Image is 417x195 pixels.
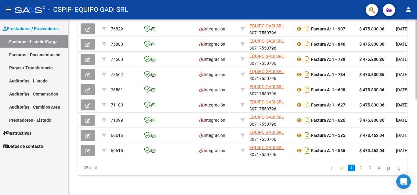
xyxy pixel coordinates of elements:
[303,39,311,49] i: Descargar documento
[303,100,311,110] i: Descargar documento
[111,133,123,138] span: 69616
[396,103,408,107] span: [DATE]
[396,26,408,31] span: [DATE]
[249,84,284,89] span: EQUIPO GADI SRL
[311,133,345,138] strong: Factura A: 1 - 585
[249,39,284,44] span: EQUIPO GADI SRL
[199,26,225,31] span: Integración
[249,83,290,96] div: 30717550796
[199,103,225,107] span: Integración
[3,25,59,32] span: Prestadores / Proveedores
[249,114,290,127] div: 30717550796
[303,131,311,140] i: Descargar documento
[199,72,225,77] span: Integración
[396,133,408,138] span: [DATE]
[3,143,43,150] span: Datos de contacto
[374,163,383,173] li: page 4
[396,87,408,92] span: [DATE]
[199,87,225,92] span: Integración
[359,133,384,138] strong: $ 473.463,04
[199,42,225,47] span: Integración
[405,6,412,13] mat-icon: person
[249,144,290,157] div: 30717550796
[396,118,408,123] span: [DATE]
[3,130,31,137] span: Instructivos
[311,148,345,153] strong: Factura A: 1 - 586
[396,57,408,62] span: [DATE]
[359,72,384,77] strong: $ 475.830,36
[249,38,290,50] div: 30717550796
[347,163,356,173] li: page 1
[303,24,311,34] i: Descargar documento
[359,103,384,107] strong: $ 475.830,36
[111,148,123,153] span: 69615
[111,87,123,92] span: 73561
[48,3,71,16] span: - OSPIF
[311,118,345,123] strong: Factura A: 1 - 626
[303,146,311,155] i: Descargar documento
[249,23,290,35] div: 30717550796
[5,6,12,13] mat-icon: menu
[328,165,335,171] a: go to first page
[396,148,408,153] span: [DATE]
[111,118,123,123] span: 71099
[111,26,123,31] span: 76829
[311,57,345,62] strong: Factura A: 1 - 788
[111,72,123,77] span: 73562
[395,165,403,171] a: go to last page
[249,145,284,150] span: EQUIPO GADI SRL
[365,163,374,173] li: page 3
[249,23,284,28] span: EQUIPO GADI SRL
[366,165,373,171] a: 3
[249,69,284,74] span: EQUIPO GADI SRL
[384,165,393,171] a: go to next page
[359,148,384,153] strong: $ 473.463,04
[359,87,384,92] strong: $ 475.830,36
[357,165,364,171] a: 2
[249,54,284,59] span: EQUIPO GADI SRL
[199,57,225,62] span: Integración
[199,118,225,123] span: Integración
[396,72,408,77] span: [DATE]
[359,118,384,123] strong: $ 475.830,36
[111,57,123,62] span: 74600
[249,115,284,120] span: EQUIPO GADI SRL
[111,103,123,107] span: 71100
[249,99,290,111] div: 30717550796
[311,87,345,92] strong: Factura A: 1 - 698
[249,53,290,66] div: 30717550796
[396,42,408,47] span: [DATE]
[303,85,311,95] i: Descargar documento
[311,42,345,47] strong: Factura A: 1 - 846
[303,70,311,79] i: Descargar documento
[249,129,290,142] div: 30717550796
[71,3,128,16] span: - EQUIPO GADI SRL
[303,54,311,64] i: Descargar documento
[249,130,284,135] span: EQUIPO GADI SRL
[337,165,346,171] a: go to previous page
[311,26,345,31] strong: Factura A: 1 - 907
[199,148,225,153] span: Integración
[311,103,345,107] strong: Factura A: 1 - 627
[359,26,384,31] strong: $ 475.830,36
[78,160,143,176] div: 35 total
[311,72,345,77] strong: Factura A: 1 - 734
[356,163,365,173] li: page 2
[348,165,355,171] a: 1
[249,99,284,104] span: EQUIPO GADI SRL
[111,42,123,47] span: 75880
[359,42,384,47] strong: $ 475.830,36
[249,68,290,81] div: 30717550796
[303,115,311,125] i: Descargar documento
[396,174,411,189] div: Open Intercom Messenger
[199,133,225,138] span: Integración
[359,57,384,62] strong: $ 475.830,36
[375,165,383,171] a: 4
